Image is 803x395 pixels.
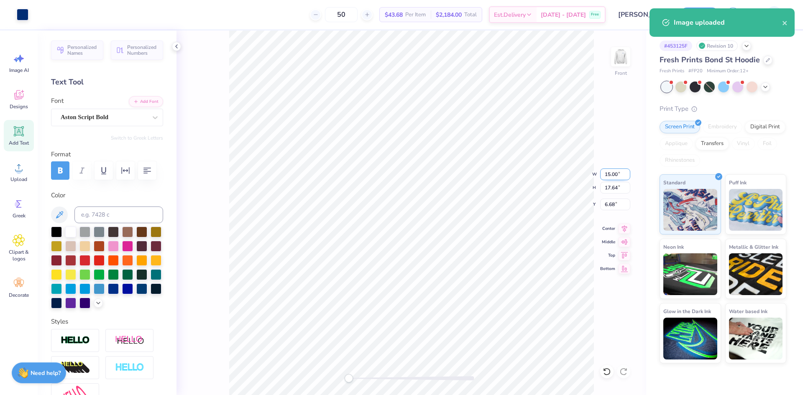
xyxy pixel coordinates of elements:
span: Total [464,10,477,19]
img: Shadow [115,335,144,346]
img: Metallic & Glitter Ink [729,253,783,295]
div: # 453125F [660,41,692,51]
span: Designs [10,103,28,110]
img: Glow in the Dark Ink [663,318,717,359]
button: Personalized Names [51,41,103,60]
label: Font [51,96,64,106]
img: Aljosh Eyron Garcia [766,6,783,23]
button: Personalized Numbers [111,41,163,60]
input: Untitled Design [612,6,673,23]
img: Water based Ink [729,318,783,359]
span: [DATE] - [DATE] [541,10,586,19]
img: Standard [663,189,717,231]
span: Personalized Numbers [127,44,158,56]
div: Vinyl [731,138,755,150]
div: Revision 10 [696,41,738,51]
span: Middle [600,239,615,245]
img: 3D Illusion [61,361,90,375]
div: Print Type [660,104,786,114]
span: Image AI [9,67,29,74]
span: Greek [13,212,26,219]
span: Bottom [600,265,615,272]
input: e.g. 7428 c [74,206,163,223]
div: Applique [660,138,693,150]
div: Text Tool [51,76,163,88]
span: Standard [663,178,685,187]
span: $2,184.00 [436,10,462,19]
label: Color [51,191,163,200]
span: Per Item [405,10,426,19]
a: AG [751,6,786,23]
span: Personalized Names [67,44,98,56]
div: Accessibility label [345,374,353,382]
span: Fresh Prints [660,68,684,75]
span: Puff Ink [729,178,747,187]
div: Front [615,69,627,77]
label: Styles [51,317,68,326]
div: Image uploaded [674,18,782,28]
button: Switch to Greek Letters [111,135,163,141]
span: Decorate [9,292,29,298]
span: Water based Ink [729,307,767,316]
img: Negative Space [115,363,144,372]
div: Screen Print [660,121,700,133]
span: # FP20 [688,68,703,75]
span: Fresh Prints Bond St Hoodie [660,55,760,65]
span: Free [591,12,599,18]
div: Embroidery [703,121,742,133]
button: close [782,18,788,28]
div: Rhinestones [660,154,700,167]
span: Est. Delivery [494,10,526,19]
img: Puff Ink [729,189,783,231]
img: Front [612,48,629,65]
span: Top [600,252,615,259]
span: Minimum Order: 12 + [707,68,749,75]
div: Foil [757,138,777,150]
strong: Need help? [31,369,61,377]
img: Stroke [61,336,90,345]
button: Add Font [129,96,163,107]
span: Neon Ink [663,242,684,251]
span: Center [600,225,615,232]
span: $43.68 [385,10,403,19]
div: Transfers [696,138,729,150]
span: Clipart & logos [5,249,33,262]
input: – – [325,7,358,22]
span: Metallic & Glitter Ink [729,242,778,251]
span: Upload [10,176,27,183]
div: Digital Print [745,121,785,133]
label: Format [51,150,163,159]
span: Glow in the Dark Ink [663,307,711,316]
img: Neon Ink [663,253,717,295]
span: Add Text [9,140,29,146]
